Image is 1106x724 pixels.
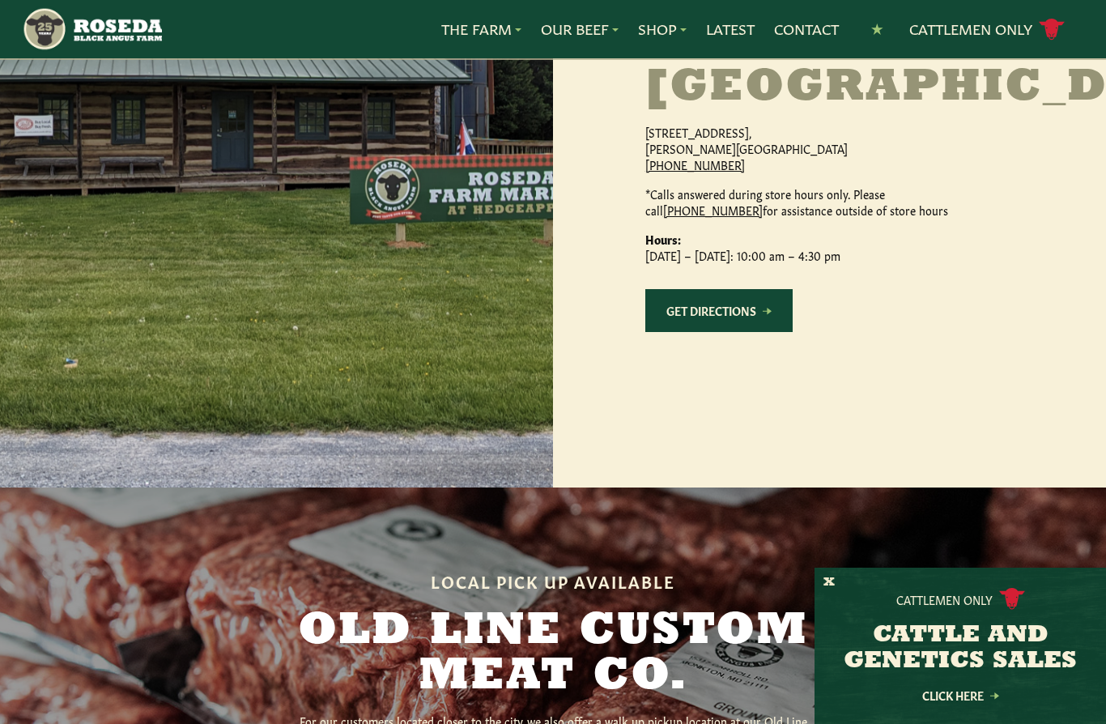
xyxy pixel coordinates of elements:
[441,19,521,40] a: The Farm
[887,690,1033,701] a: Click Here
[541,19,619,40] a: Our Beef
[706,19,755,40] a: Latest
[645,124,985,172] p: [STREET_ADDRESS], [PERSON_NAME][GEOGRAPHIC_DATA]
[896,591,993,607] p: Cattlemen Only
[835,623,1086,675] h3: CATTLE AND GENETICS SALES
[22,6,162,52] img: https://roseda.com/wp-content/uploads/2021/05/roseda-25-header.png
[645,289,793,332] a: Get Directions
[645,231,681,247] strong: Hours:
[645,156,745,172] a: [PHONE_NUMBER]
[999,588,1025,610] img: cattle-icon.svg
[645,231,985,263] p: [DATE] – [DATE]: 10:00 am – 4:30 pm
[909,15,1065,44] a: Cattlemen Only
[242,609,864,700] h2: Old Line Custom Meat Co.
[663,202,763,218] a: [PHONE_NUMBER]
[645,185,985,218] p: *Calls answered during store hours only. Please call for assistance outside of store hours
[638,19,687,40] a: Shop
[242,572,864,590] h6: Local Pick Up Available
[823,574,835,591] button: X
[774,19,839,40] a: Contact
